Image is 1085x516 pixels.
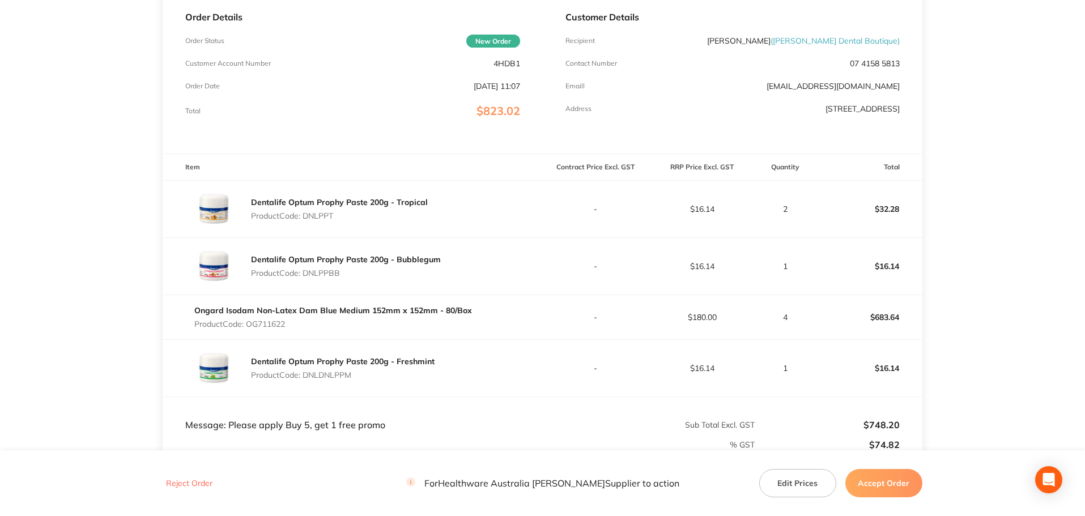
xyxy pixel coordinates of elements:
p: Total [185,107,201,115]
th: Total [816,154,922,181]
th: Quantity [755,154,816,181]
p: Product Code: DNLPPBB [251,268,441,278]
p: 07 4158 5813 [850,59,900,68]
span: ( [PERSON_NAME] Dental Boutique ) [771,36,900,46]
p: 4 [756,313,815,322]
img: aGx1dzRrYQ [185,340,242,396]
th: RRP Price Excl. GST [649,154,755,181]
p: $16.14 [649,262,755,271]
p: [DATE] 11:07 [474,82,520,91]
p: $16.14 [649,204,755,214]
p: 4HDB1 [493,59,520,68]
p: $180.00 [649,313,755,322]
p: For Healthware Australia [PERSON_NAME] Supplier to action [406,478,679,489]
p: $16.14 [816,253,922,280]
p: - [543,313,649,322]
p: $32.28 [816,195,922,223]
p: - [543,204,649,214]
p: 1 [756,262,815,271]
th: Contract Price Excl. GST [543,154,649,181]
p: Product Code: OG711622 [194,319,472,329]
p: $74.82 [756,440,900,450]
p: Order Status [185,37,224,45]
th: Item [163,154,542,181]
a: Dentalife Optum Prophy Paste 200g - Tropical [251,197,428,207]
button: Accept Order [845,469,922,497]
span: New Order [466,35,520,48]
p: Customer Details [565,12,900,22]
p: 2 [756,204,815,214]
button: Edit Prices [759,469,836,497]
p: Sub Total Excl. GST [543,420,755,429]
a: [EMAIL_ADDRESS][DOMAIN_NAME] [767,81,900,91]
p: - [543,364,649,373]
p: - [543,262,649,271]
p: $16.14 [816,355,922,382]
p: $16.14 [649,364,755,373]
p: Emaill [565,82,585,90]
p: Product Code: DNLPPT [251,211,428,220]
p: Customer Account Number [185,59,271,67]
div: Open Intercom Messenger [1035,466,1062,493]
p: Product Code: DNLDNLPPM [251,370,435,379]
p: [STREET_ADDRESS] [826,104,900,113]
a: Ongard Isodam Non-Latex Dam Blue Medium 152mm x 152mm - 80/Box [194,305,472,315]
p: Order Date [185,82,220,90]
p: $683.64 [816,304,922,331]
p: [PERSON_NAME] [707,36,900,45]
p: $748.20 [756,420,900,430]
img: bDV6Z3lsYg [185,238,242,295]
p: 1 [756,364,815,373]
p: Order Details [185,12,520,22]
button: Reject Order [163,479,216,489]
a: Dentalife Optum Prophy Paste 200g - Freshmint [251,356,435,366]
p: Recipient [565,37,595,45]
img: aXlyOTdlbg [185,181,242,237]
td: Message: Please apply Buy 5, get 1 free promo [163,396,542,430]
p: Address [565,105,592,113]
a: Dentalife Optum Prophy Paste 200g - Bubblegum [251,254,441,265]
span: $823.02 [476,104,520,118]
p: Contact Number [565,59,617,67]
p: % GST [163,440,755,449]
